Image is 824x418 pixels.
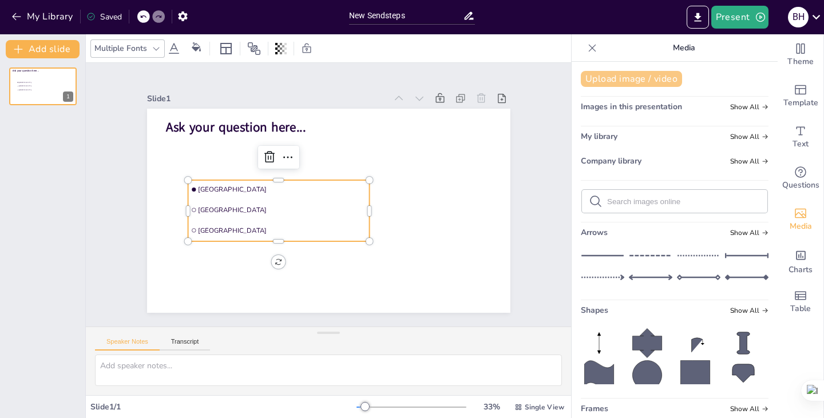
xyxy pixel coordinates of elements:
[788,7,809,27] div: B H
[730,405,768,413] span: Show all
[687,6,709,29] button: Export to PowerPoint
[783,97,818,109] span: Template
[349,7,463,24] input: Insert title
[387,113,494,229] span: Ask your question here...
[581,403,608,414] span: Frames
[711,6,768,29] button: Present
[581,71,682,87] button: Upload image / video
[601,34,766,62] p: Media
[581,305,608,316] span: Shapes
[92,41,149,56] div: Multiple Fonts
[274,71,393,202] span: [GEOGRAPHIC_DATA]
[19,82,50,83] span: [GEOGRAPHIC_DATA]
[778,34,823,75] div: Change the overall theme
[790,220,812,233] span: Media
[788,6,809,29] button: B H
[95,338,160,351] button: Speaker Notes
[9,67,77,105] div: 1
[730,157,768,165] span: Show all
[730,306,768,315] span: Show all
[525,403,564,412] span: Single View
[782,179,819,192] span: Questions
[581,156,641,166] span: Company library
[63,91,73,102] div: 1
[730,229,768,237] span: Show all
[247,42,261,55] span: Position
[19,89,50,91] span: [GEOGRAPHIC_DATA]
[9,7,78,26] button: My Library
[357,121,525,306] div: Slide 1
[86,11,122,22] div: Saved
[778,240,823,281] div: Add charts and graphs
[304,98,423,229] span: [GEOGRAPHIC_DATA]
[778,281,823,323] div: Add a table
[19,85,50,87] span: [GEOGRAPHIC_DATA]
[787,55,814,68] span: Theme
[160,338,211,351] button: Transcript
[778,158,823,199] div: Get real-time input from your audience
[90,401,356,412] div: Slide 1 / 1
[778,117,823,158] div: Add text boxes
[581,227,608,238] span: Arrows
[789,264,813,276] span: Charts
[730,103,768,111] span: Show all
[217,39,235,58] div: Layout
[778,199,823,240] div: Add images, graphics, shapes or video
[188,42,205,54] div: Background color
[13,69,38,73] span: Ask your question here...
[790,302,811,315] span: Table
[607,197,760,206] input: Search images online
[778,75,823,117] div: Add ready made slides
[581,101,682,112] span: Images in this presentation
[478,401,505,412] div: 33 %
[730,133,768,141] span: Show all
[6,40,80,58] button: Add slide
[793,138,809,150] span: Text
[581,131,617,142] span: My library
[288,85,407,216] span: [GEOGRAPHIC_DATA]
